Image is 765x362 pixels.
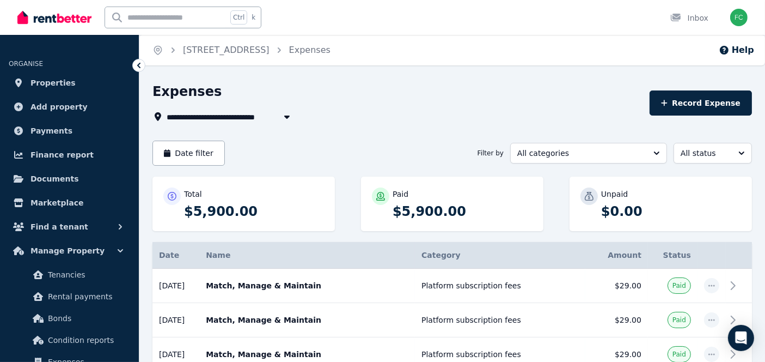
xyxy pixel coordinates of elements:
[585,242,648,269] th: Amount
[601,203,741,220] p: $0.00
[13,264,126,286] a: Tenancies
[730,9,748,26] img: francesco catanzaro
[289,45,331,55] a: Expenses
[9,144,130,166] a: Finance report
[152,269,199,303] td: [DATE]
[30,100,88,113] span: Add property
[206,315,408,325] p: Match, Manage & Maintain
[152,242,199,269] th: Date
[30,244,105,257] span: Manage Property
[13,329,126,351] a: Condition reports
[48,334,121,347] span: Condition reports
[415,303,585,337] td: Platform subscription fees
[206,280,408,291] p: Match, Manage & Maintain
[230,10,247,25] span: Ctrl
[9,72,130,94] a: Properties
[183,45,270,55] a: [STREET_ADDRESS]
[415,269,585,303] td: Platform subscription fees
[13,286,126,307] a: Rental payments
[393,189,408,200] p: Paid
[30,124,72,137] span: Payments
[30,148,94,161] span: Finance report
[9,60,43,68] span: ORGANISE
[728,325,754,351] div: Open Intercom Messenger
[9,216,130,238] button: Find a tenant
[9,168,130,190] a: Documents
[517,148,645,159] span: All categories
[30,76,76,89] span: Properties
[672,281,686,290] span: Paid
[681,148,730,159] span: All status
[30,220,88,233] span: Find a tenant
[650,90,752,116] button: Record Expense
[478,149,504,158] span: Filter by
[585,269,648,303] td: $29.00
[30,196,83,209] span: Marketplace
[672,350,686,359] span: Paid
[152,303,199,337] td: [DATE]
[585,303,648,337] td: $29.00
[9,96,130,118] a: Add property
[139,35,344,65] nav: Breadcrumb
[648,242,697,269] th: Status
[17,9,91,26] img: RentBetter
[510,143,667,164] button: All categories
[30,172,79,185] span: Documents
[13,307,126,329] a: Bonds
[199,242,415,269] th: Name
[415,242,585,269] th: Category
[48,268,121,281] span: Tenancies
[184,203,324,220] p: $5,900.00
[184,189,202,200] p: Total
[206,349,408,360] p: Match, Manage & Maintain
[670,13,708,23] div: Inbox
[601,189,628,200] p: Unpaid
[48,290,121,303] span: Rental payments
[252,13,255,22] span: k
[152,83,222,100] h1: Expenses
[152,141,225,166] button: Date filter
[674,143,752,164] button: All status
[9,240,130,262] button: Manage Property
[9,192,130,214] a: Marketplace
[719,44,754,57] button: Help
[672,316,686,324] span: Paid
[9,120,130,142] a: Payments
[393,203,533,220] p: $5,900.00
[48,312,121,325] span: Bonds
